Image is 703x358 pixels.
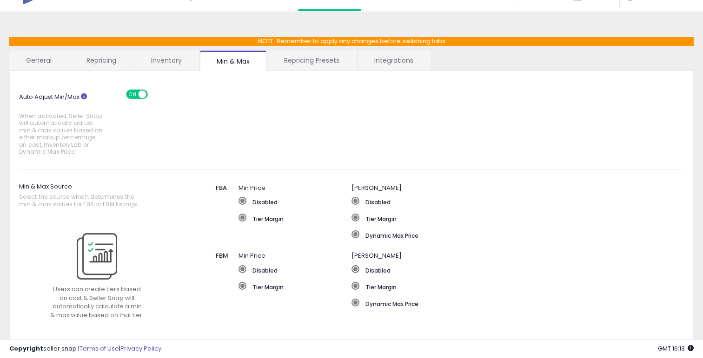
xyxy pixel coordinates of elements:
a: Privacy Policy [120,344,161,353]
label: Tier Margin [239,282,351,291]
span: 2025-08-14 16:13 GMT [658,344,694,353]
a: General [9,51,69,70]
img: TierMarkup Logo [77,233,117,280]
label: Tier Margin [351,214,634,223]
a: Repricing [70,51,133,70]
label: Disabled [351,265,578,274]
span: [PERSON_NAME] [351,183,402,192]
span: Users can create tiers based on cost & Seller Snap will automatically calculate a min & max value... [50,285,144,319]
a: Repricing Presets [267,51,356,70]
span: FBM [216,251,228,260]
span: Select the source which determines the min & max values for FBA or FBM listings. [19,193,146,208]
span: Min Price [239,183,265,192]
a: Integrations [358,51,430,70]
label: Min & Max Source [19,179,175,213]
span: OFF [146,90,161,98]
span: Min Price [239,251,265,260]
p: NOTE: Remember to apply any changes before switching tabs [9,37,694,46]
label: Dynamic Max Price [351,230,634,240]
span: [PERSON_NAME] [351,251,402,260]
strong: Copyright [9,344,43,353]
label: Disabled [239,265,351,274]
label: Disabled [351,197,634,206]
label: Tier Margin [239,214,351,223]
label: Auto Adjust Min/Max [12,90,125,160]
span: When activated, Seller Snap will automatically adjust min & max values based on either markup per... [19,112,103,156]
span: FBA [216,183,227,192]
a: Terms of Use [80,344,119,353]
label: Dynamic Max Price [351,299,578,308]
a: Min & Max [200,51,266,71]
a: Inventory [134,51,199,70]
div: seller snap | | [9,345,161,353]
label: Disabled [239,197,351,206]
span: ON [127,90,139,98]
label: Tier Margin [351,282,578,291]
